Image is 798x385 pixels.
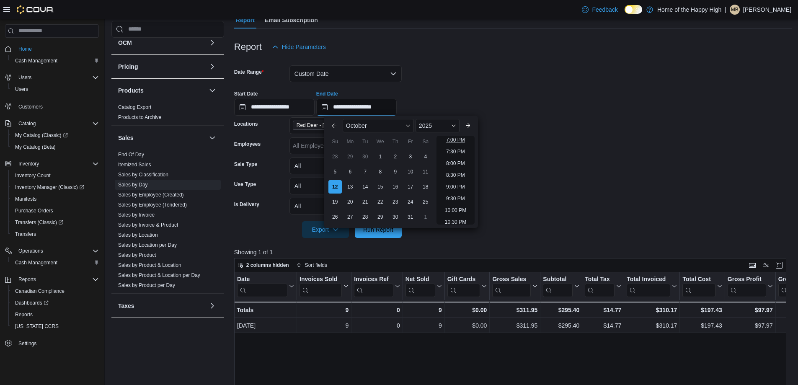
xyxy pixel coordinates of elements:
div: Invoices Ref [354,276,393,297]
span: My Catalog (Beta) [12,142,99,152]
div: $97.97 [728,320,773,331]
span: Sales by Day [118,181,148,188]
div: day-30 [359,150,372,163]
div: day-24 [404,195,417,209]
span: [US_STATE] CCRS [15,323,59,330]
a: Dashboards [8,297,102,309]
span: Catalog [18,120,36,127]
div: day-28 [359,210,372,224]
h3: Taxes [118,302,134,310]
div: day-8 [374,165,387,178]
span: Reports [15,311,33,318]
a: Sales by Day [118,182,148,188]
div: Total Tax [585,276,615,297]
a: Purchase Orders [12,206,57,216]
a: Products to Archive [118,114,161,120]
span: Sales by Classification [118,171,168,178]
p: [PERSON_NAME] [743,5,791,15]
span: Transfers [12,229,99,239]
div: day-29 [343,150,357,163]
div: day-26 [328,210,342,224]
span: Reports [12,310,99,320]
button: Run Report [355,221,402,238]
div: day-30 [389,210,402,224]
button: Inventory Count [8,170,102,181]
button: Taxes [207,301,217,311]
a: Sales by Product & Location per Day [118,272,200,278]
span: Feedback [592,5,617,14]
div: 9 [300,320,349,331]
div: day-5 [328,165,342,178]
span: Catalog Export [118,104,151,111]
a: Catalog Export [118,104,151,110]
button: Display options [761,260,771,270]
div: Button. Open the year selector. 2025 is currently selected. [416,119,460,132]
button: Purchase Orders [8,205,102,217]
button: Hide Parameters [269,39,329,55]
div: day-29 [374,210,387,224]
button: Inventory [15,159,42,169]
a: Sales by Invoice & Product [118,222,178,228]
button: Export [302,221,349,238]
a: Sales by Product per Day [118,282,175,288]
button: Products [207,85,217,96]
span: Settings [18,340,36,347]
div: day-15 [374,180,387,194]
button: Operations [2,245,102,257]
button: Operations [15,246,46,256]
a: Sales by Invoice [118,212,155,218]
button: Canadian Compliance [8,285,102,297]
a: Sales by Employee (Created) [118,192,184,198]
a: Sales by Employee (Tendered) [118,202,187,208]
span: Users [18,74,31,81]
button: Reports [8,309,102,320]
h3: Products [118,86,144,95]
div: day-10 [404,165,417,178]
div: October, 2025 [328,149,433,225]
li: 7:00 PM [443,135,468,145]
div: day-14 [359,180,372,194]
button: OCM [207,38,217,48]
div: day-11 [419,165,432,178]
button: Reports [15,274,39,284]
span: Sales by Product per Day [118,282,175,289]
span: Inventory Count [15,172,51,179]
span: Purchase Orders [12,206,99,216]
button: Pricing [207,62,217,72]
button: OCM [118,39,206,47]
div: $14.77 [585,305,621,315]
button: Catalog [15,119,39,129]
li: 8:00 PM [443,158,468,168]
label: Use Type [234,181,256,188]
span: Run Report [363,225,393,234]
span: Inventory Count [12,171,99,181]
input: Press the down key to enter a popover containing a calendar. Press the escape key to close the po... [316,99,397,116]
span: 2 columns hidden [246,262,289,269]
div: day-23 [389,195,402,209]
a: My Catalog (Beta) [12,142,59,152]
nav: Complex example [5,39,99,371]
div: Matthaeus Baalam [730,5,740,15]
span: Cash Management [12,258,99,268]
span: Reports [15,274,99,284]
div: day-3 [404,150,417,163]
h3: Report [234,42,262,52]
div: day-17 [404,180,417,194]
input: Press the down key to open a popover containing a calendar. [234,99,315,116]
span: Inventory [18,160,39,167]
span: Cash Management [15,57,57,64]
p: Showing 1 of 1 [234,248,792,256]
div: $0.00 [447,320,487,331]
span: Users [15,72,99,83]
span: MB [731,5,739,15]
span: My Catalog (Classic) [12,130,99,140]
li: 9:00 PM [443,182,468,192]
span: 2025 [419,122,432,129]
span: Home [18,46,32,52]
div: [DATE] [237,320,294,331]
label: Sale Type [234,161,257,168]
